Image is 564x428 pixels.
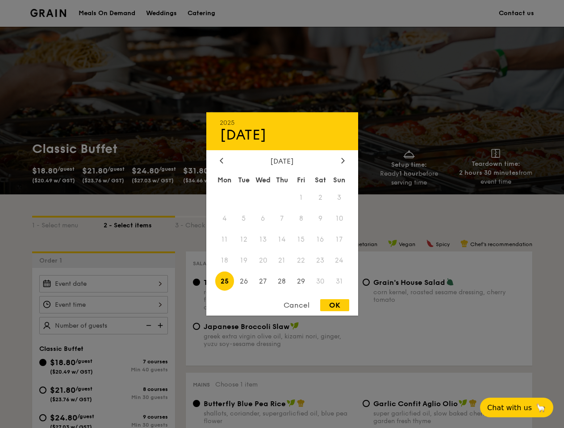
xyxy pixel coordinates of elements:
[330,230,349,249] span: 17
[215,172,234,188] div: Mon
[253,172,272,188] div: Wed
[292,230,311,249] span: 15
[311,272,330,291] span: 30
[311,209,330,228] span: 9
[275,299,318,311] div: Cancel
[330,251,349,270] span: 24
[215,272,234,291] span: 25
[234,209,253,228] span: 5
[535,403,546,413] span: 🦙
[487,403,532,412] span: Chat with us
[215,209,234,228] span: 4
[215,230,234,249] span: 11
[272,272,292,291] span: 28
[234,230,253,249] span: 12
[234,272,253,291] span: 26
[253,251,272,270] span: 20
[272,251,292,270] span: 21
[253,209,272,228] span: 6
[253,230,272,249] span: 13
[292,209,311,228] span: 8
[292,188,311,207] span: 1
[330,188,349,207] span: 3
[311,251,330,270] span: 23
[292,272,311,291] span: 29
[272,209,292,228] span: 7
[330,172,349,188] div: Sun
[330,272,349,291] span: 31
[272,172,292,188] div: Thu
[220,127,345,144] div: [DATE]
[220,157,345,165] div: [DATE]
[234,172,253,188] div: Tue
[215,251,234,270] span: 18
[234,251,253,270] span: 19
[292,172,311,188] div: Fri
[480,398,553,417] button: Chat with us🦙
[311,172,330,188] div: Sat
[320,299,349,311] div: OK
[330,209,349,228] span: 10
[311,230,330,249] span: 16
[272,230,292,249] span: 14
[253,272,272,291] span: 27
[292,251,311,270] span: 22
[220,119,345,127] div: 2025
[311,188,330,207] span: 2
